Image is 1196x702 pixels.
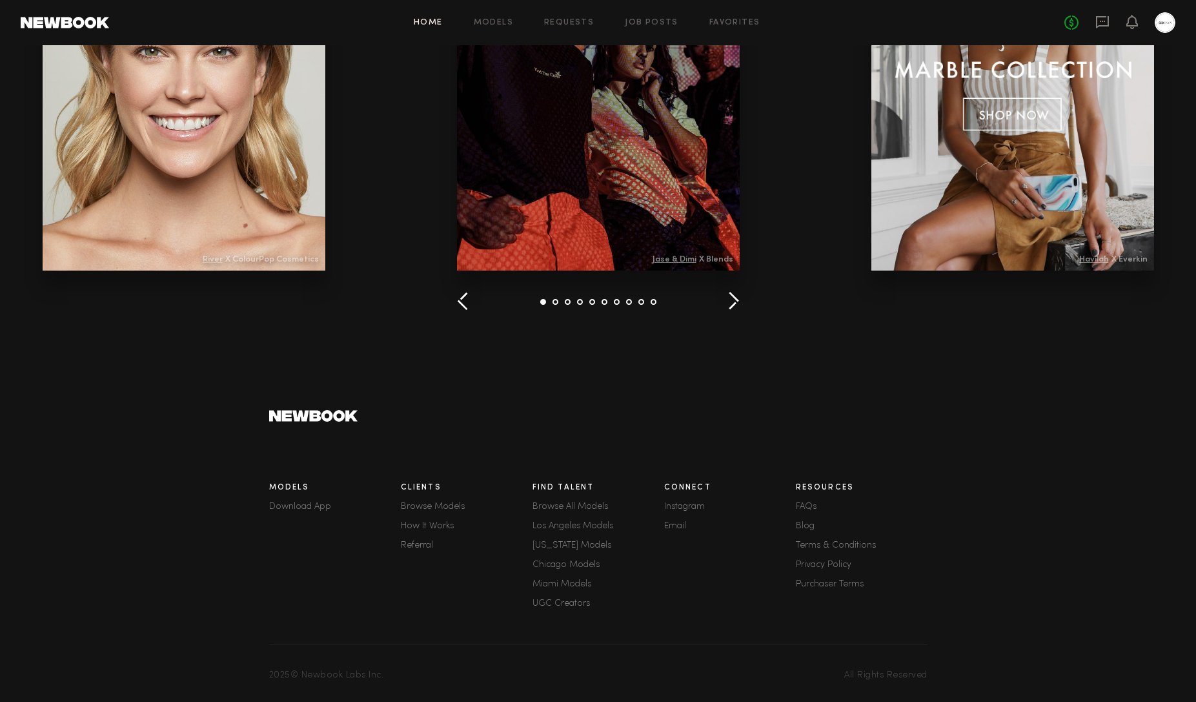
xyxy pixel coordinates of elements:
a: Requests [544,19,594,27]
a: Home [414,19,443,27]
h3: Resources [796,484,927,492]
a: Models [474,19,513,27]
a: Download App [269,502,401,511]
a: Terms & Conditions [796,541,927,550]
h3: Find Talent [532,484,664,492]
h3: Connect [664,484,796,492]
a: Instagram [664,502,796,511]
a: Browse Models [401,502,532,511]
a: Los Angeles Models [532,522,664,531]
a: Privacy Policy [796,561,927,570]
span: 2025 © Newbook Labs Inc. [269,671,384,680]
span: All Rights Reserved [844,671,927,680]
h3: Clients [401,484,532,492]
a: Email [664,522,796,531]
a: Chicago Models [532,561,664,570]
a: UGC Creators [532,599,664,608]
a: [US_STATE] Models [532,541,664,550]
h3: Models [269,484,401,492]
a: Blog [796,522,927,531]
a: Browse All Models [532,502,664,511]
a: Referral [401,541,532,550]
a: Job Posts [625,19,678,27]
a: How It Works [401,522,532,531]
a: Favorites [709,19,760,27]
a: FAQs [796,502,927,511]
a: Purchaser Terms [796,580,927,589]
a: Miami Models [532,580,664,589]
